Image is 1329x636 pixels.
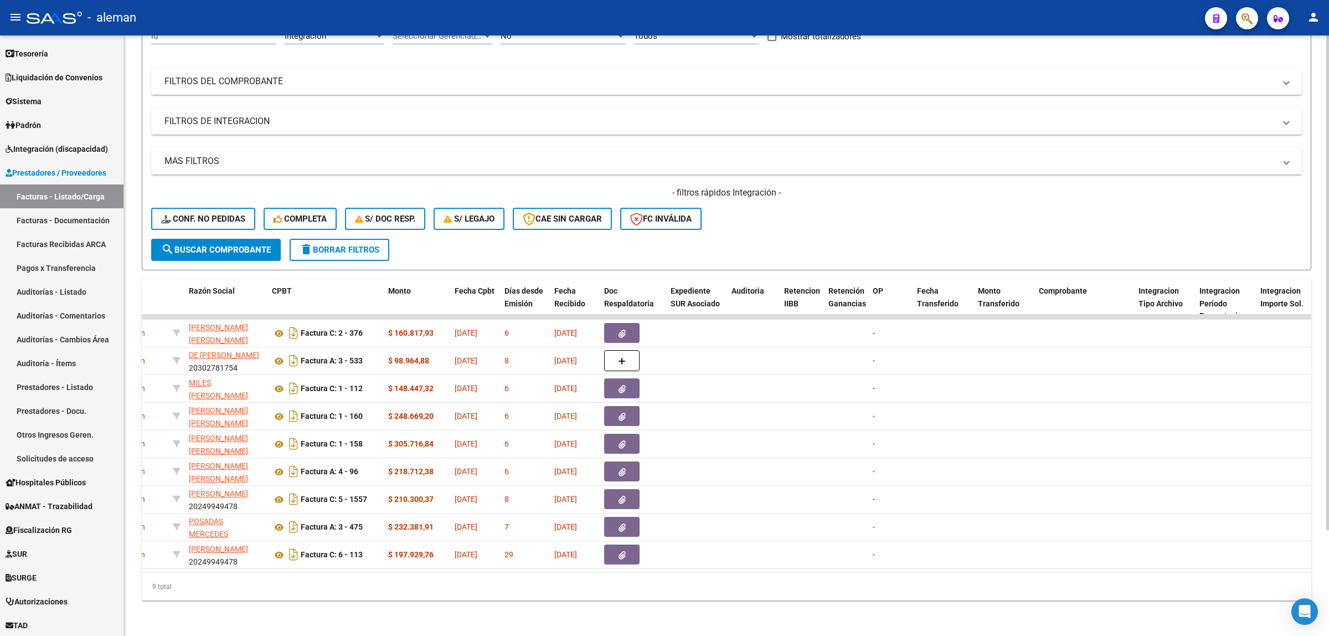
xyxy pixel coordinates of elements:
[554,467,577,476] span: [DATE]
[301,329,363,338] strong: Factura C: 2 - 376
[6,619,28,632] span: TAD
[444,214,494,224] span: S/ legajo
[286,379,301,397] i: Descargar documento
[620,208,702,230] button: FC Inválida
[780,279,824,328] datatable-header-cell: Retencion IIBB
[873,384,875,393] span: -
[286,490,301,508] i: Descargar documento
[504,550,513,559] span: 29
[189,377,263,400] div: 27400940172
[388,522,434,531] strong: $ 232.381,91
[455,522,477,531] span: [DATE]
[189,378,248,400] span: MILES [PERSON_NAME]
[504,439,509,448] span: 6
[384,279,450,328] datatable-header-cell: Monto
[189,404,263,428] div: 23261482274
[1256,279,1317,328] datatable-header-cell: Integracion Importe Sol.
[301,357,363,366] strong: Factura A: 3 - 533
[151,187,1302,199] h4: - filtros rápidos Integración -
[973,279,1034,328] datatable-header-cell: Monto Transferido
[189,517,228,538] span: POSADAS MERCEDES
[500,279,550,328] datatable-header-cell: Días desde Emisión
[504,495,509,504] span: 8
[6,143,108,155] span: Integración (discapacidad)
[189,489,248,498] span: [PERSON_NAME]
[264,208,337,230] button: Completa
[286,407,301,425] i: Descargar documento
[290,239,389,261] button: Borrar Filtros
[455,550,477,559] span: [DATE]
[161,214,245,224] span: Conf. no pedidas
[6,572,37,584] span: SURGE
[504,522,509,531] span: 7
[455,356,477,365] span: [DATE]
[873,439,875,448] span: -
[189,323,248,345] span: [PERSON_NAME] [PERSON_NAME]
[286,324,301,342] i: Descargar documento
[873,286,883,295] span: OP
[1260,286,1304,308] span: Integracion Importe Sol.
[184,279,267,328] datatable-header-cell: Razón Social
[455,439,477,448] span: [DATE]
[164,155,1275,167] mat-panel-title: MAS FILTROS
[301,384,363,393] strong: Factura C: 1 - 112
[554,286,585,308] span: Fecha Recibido
[6,71,102,84] span: Liquidación de Convenios
[9,11,22,24] mat-icon: menu
[286,463,301,480] i: Descargar documento
[164,75,1275,88] mat-panel-title: FILTROS DEL COMPROBANTE
[600,279,666,328] datatable-header-cell: Doc Respaldatoria
[87,6,136,30] span: - aleman
[727,279,780,328] datatable-header-cell: Auditoria
[978,286,1019,308] span: Monto Transferido
[554,356,577,365] span: [DATE]
[286,518,301,536] i: Descargar documento
[6,95,42,107] span: Sistema
[151,208,255,230] button: Conf. no pedidas
[868,279,913,328] datatable-header-cell: OP
[671,286,720,308] span: Expediente SUR Asociado
[554,412,577,420] span: [DATE]
[6,48,48,60] span: Tesorería
[604,286,654,308] span: Doc Respaldatoria
[455,329,477,337] span: [DATE]
[504,412,509,420] span: 6
[388,286,411,295] span: Monto
[873,356,875,365] span: -
[189,461,248,483] span: [PERSON_NAME] [PERSON_NAME]
[504,286,543,308] span: Días desde Emisión
[873,522,875,531] span: -
[917,286,959,308] span: Fecha Transferido
[301,495,367,504] strong: Factura C: 5 - 1557
[301,523,363,532] strong: Factura A: 3 - 475
[513,208,612,230] button: CAE SIN CARGAR
[388,439,434,448] strong: $ 305.716,84
[286,546,301,563] i: Descargar documento
[151,68,1302,95] mat-expansion-panel-header: FILTROS DEL COMPROBANTE
[300,243,313,256] mat-icon: delete
[151,239,281,261] button: Buscar Comprobante
[388,356,429,365] strong: $ 98.964,88
[388,467,434,476] strong: $ 218.712,38
[824,279,868,328] datatable-header-cell: Retención Ganancias
[1199,286,1246,321] span: Integracion Periodo Presentacion
[1134,279,1195,328] datatable-header-cell: Integracion Tipo Archivo
[1139,286,1183,308] span: Integracion Tipo Archivo
[142,573,1311,601] div: 9 total
[6,167,106,179] span: Prestadores / Proveedores
[630,214,692,224] span: FC Inválida
[554,522,577,531] span: [DATE]
[267,279,384,328] datatable-header-cell: CPBT
[189,434,248,455] span: [PERSON_NAME] [PERSON_NAME]
[189,349,263,372] div: 20302781754
[828,286,866,308] span: Retención Ganancias
[666,279,727,328] datatable-header-cell: Expediente SUR Asociado
[286,352,301,370] i: Descargar documento
[189,543,263,566] div: 20249949478
[873,495,875,504] span: -
[634,31,657,41] span: Todos
[550,279,600,328] datatable-header-cell: Fecha Recibido
[189,515,263,538] div: 27268941784
[1291,598,1318,625] div: Open Intercom Messenger
[455,467,477,476] span: [DATE]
